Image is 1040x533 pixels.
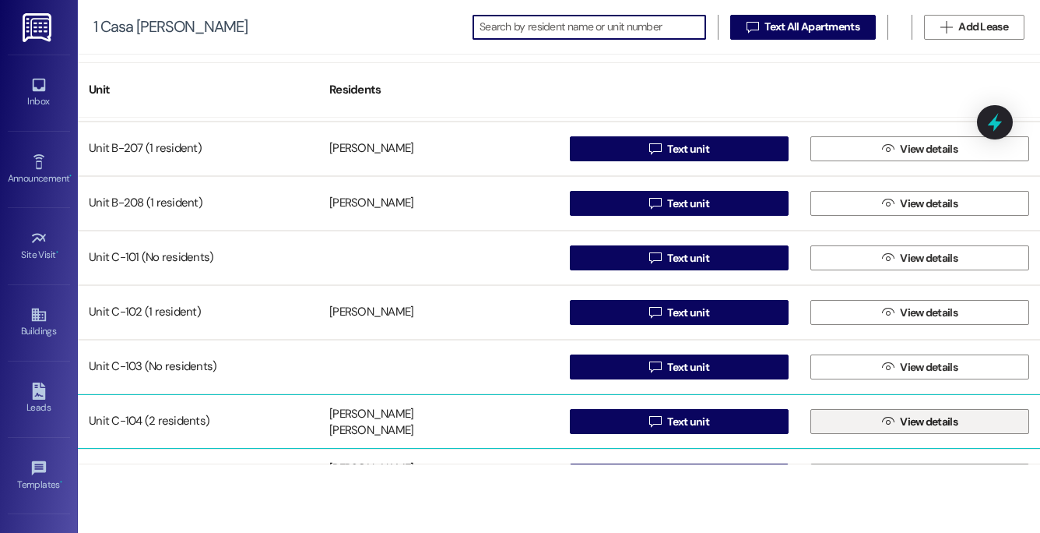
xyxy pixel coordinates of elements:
[810,191,1029,216] button: View details
[8,302,70,344] a: Buildings
[78,242,318,274] div: Unit C-101 (No residents)
[78,188,318,219] div: Unit B-208 (1 resident)
[667,250,709,266] span: Text unit
[570,245,789,270] button: Text unit
[570,136,789,161] button: Text unit
[747,21,758,34] i: 
[8,455,70,497] a: Templates •
[667,141,709,157] span: Text unit
[78,406,318,437] div: Unit C-104 (2 residents)
[649,252,661,264] i: 
[329,141,413,157] div: [PERSON_NAME]
[667,414,709,430] span: Text unit
[329,196,413,212] div: [PERSON_NAME]
[764,19,859,35] span: Text All Apartments
[649,143,661,155] i: 
[56,247,58,258] span: •
[78,297,318,328] div: Unit C-102 (1 resident)
[570,355,789,379] button: Text unit
[8,225,70,267] a: Site Visit •
[924,15,1024,40] button: Add Lease
[649,306,661,319] i: 
[23,13,54,42] img: ResiDesk Logo
[900,359,957,376] span: View details
[78,461,318,492] div: Unit C-105 (2 residents)
[78,133,318,164] div: Unit B-207 (1 resident)
[329,423,413,439] div: [PERSON_NAME]
[649,415,661,428] i: 
[667,305,709,321] span: Text unit
[900,250,957,266] span: View details
[570,409,789,434] button: Text unit
[958,19,1008,35] span: Add Lease
[570,464,789,489] button: Text unit
[882,361,894,373] i: 
[810,300,1029,325] button: View details
[900,196,957,212] span: View details
[810,136,1029,161] button: View details
[730,15,876,40] button: Text All Apartments
[8,378,70,420] a: Leads
[667,359,709,376] span: Text unit
[78,351,318,383] div: Unit C-103 (No residents)
[882,415,894,428] i: 
[900,305,957,321] span: View details
[900,414,957,430] span: View details
[900,141,957,157] span: View details
[882,197,894,210] i: 
[69,171,72,182] span: •
[882,306,894,319] i: 
[667,196,709,212] span: Text unit
[329,461,413,477] div: [PERSON_NAME]
[882,252,894,264] i: 
[649,197,661,210] i: 
[940,21,952,34] i: 
[810,355,1029,379] button: View details
[570,300,789,325] button: Text unit
[329,305,413,321] div: [PERSON_NAME]
[60,477,62,488] span: •
[810,464,1029,489] button: View details
[318,71,559,109] div: Residents
[810,245,1029,270] button: View details
[570,191,789,216] button: Text unit
[93,19,248,35] div: 1 Casa [PERSON_NAME]
[649,361,661,373] i: 
[810,409,1029,434] button: View details
[882,143,894,155] i: 
[8,72,70,114] a: Inbox
[480,16,705,38] input: Search by resident name or unit number
[78,71,318,109] div: Unit
[329,406,413,422] div: [PERSON_NAME]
